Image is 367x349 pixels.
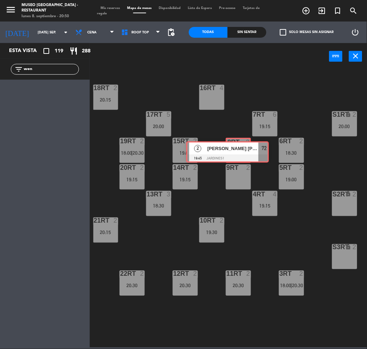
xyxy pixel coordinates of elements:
div: 2 [246,271,251,277]
div: lunes 8. septiembre - 20:50 [22,14,87,19]
div: 16RT [200,85,200,91]
span: Roof Top [131,31,149,34]
div: 2 [220,218,224,224]
span: 20:30 [133,150,144,156]
div: Esta vista [4,47,52,55]
div: Sin sentar [228,27,266,38]
div: 19:15 [120,177,145,182]
i: power_settings_new [351,28,360,37]
i: crop_square [42,47,51,55]
div: 7RT [253,111,254,118]
div: 19RT [120,138,121,144]
div: Museo [GEOGRAPHIC_DATA] - Restaurant [22,3,87,14]
div: 2 [299,271,304,277]
div: 4RT [253,191,254,197]
div: 5 [167,111,171,118]
div: S3RT [333,244,333,251]
div: 2 [193,138,198,144]
span: 18:00 [121,150,132,156]
div: 19:15 [252,124,278,129]
span: Lista de Espera [185,6,216,10]
div: 4 [273,191,277,197]
div: 2 [246,164,251,171]
div: S1RT [333,111,333,118]
div: 19:00 [173,150,198,155]
i: restaurant [69,47,78,55]
div: 18:30 [146,204,171,209]
div: 19:15 [173,177,198,182]
span: Mis reservas [97,6,124,10]
div: 20RT [120,164,121,171]
i: turned_in_not [334,6,342,15]
span: 288 [82,47,90,55]
div: 20:15 [93,97,118,102]
i: exit_to_app [318,6,326,15]
button: power_input [329,51,343,62]
i: close [352,52,360,60]
span: Disponibilidad [155,6,185,10]
div: 3 [167,191,171,197]
div: 22RT [120,271,121,277]
div: 2 [113,218,118,224]
div: 20:00 [146,124,171,129]
button: close [349,51,362,62]
span: | [291,283,292,289]
div: 10RT [200,218,200,224]
i: add_circle_outline [302,6,311,15]
div: 20:15 [93,230,118,235]
i: arrow_drop_down [61,28,70,37]
div: 2 [193,164,198,171]
label: Solo mesas sin asignar [280,29,334,36]
div: 2 [353,191,357,197]
span: | [131,150,133,156]
div: 2 [353,111,357,118]
span: 119 [55,47,63,55]
span: Mapa de mesas [124,6,155,10]
i: menu [5,4,16,15]
i: search [349,6,358,15]
span: 20:30 [292,283,303,289]
div: 2 [193,271,198,277]
div: 19:15 [252,204,278,209]
i: lock [345,111,352,117]
div: 2 [140,138,144,144]
div: 2 [113,85,118,91]
input: Filtrar por nombre... [23,65,79,73]
div: 19:30 [199,230,224,235]
div: S2RT [333,191,333,197]
div: 2 [299,138,304,144]
div: 6 [273,111,277,118]
div: 20:30 [226,283,251,288]
span: check_box_outline_blank [280,29,286,36]
i: lock [345,244,352,250]
span: 18:00 [280,283,292,289]
div: 4 [220,85,224,91]
span: Cena [87,31,97,34]
div: 2 [299,164,304,171]
div: 19:00 [279,177,304,182]
button: menu [5,4,16,17]
div: 20:00 [332,124,357,129]
i: filter_list [14,65,23,74]
div: Todas [189,27,228,38]
i: power_input [332,52,340,60]
div: 2 [140,164,144,171]
div: 2 [246,139,250,145]
div: 2 [140,271,144,277]
span: pending_actions [167,28,175,37]
div: 2 [353,244,357,251]
span: Tarjetas de regalo [97,6,260,15]
span: Pre-acceso [216,6,240,10]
